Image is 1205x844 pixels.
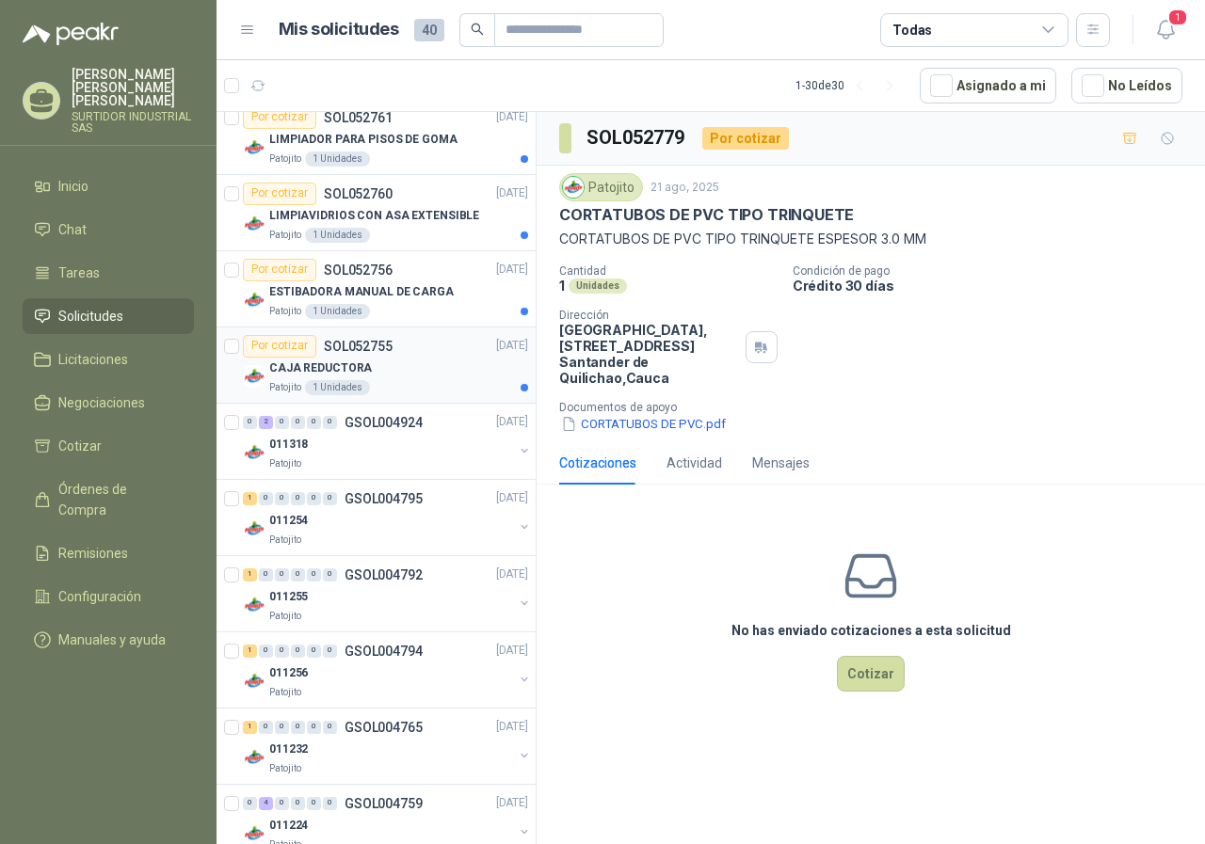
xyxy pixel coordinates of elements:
[269,817,308,835] p: 011224
[243,335,316,358] div: Por cotizar
[269,740,308,758] p: 011232
[305,304,370,319] div: 1 Unidades
[58,586,141,607] span: Configuración
[345,416,423,429] p: GSOL004924
[58,219,87,240] span: Chat
[58,263,100,283] span: Tareas
[243,441,265,464] img: Company Logo
[667,453,722,473] div: Actividad
[345,492,423,505] p: GSOL004795
[23,255,194,291] a: Tareas
[291,492,305,505] div: 0
[496,337,528,355] p: [DATE]
[275,492,289,505] div: 0
[496,261,528,279] p: [DATE]
[569,279,627,294] div: Unidades
[305,380,370,395] div: 1 Unidades
[496,642,528,660] p: [DATE]
[291,797,305,810] div: 0
[259,797,273,810] div: 4
[275,416,289,429] div: 0
[243,213,265,235] img: Company Logo
[269,228,301,243] p: Patojito
[243,645,257,658] div: 1
[58,436,102,456] span: Cotizar
[217,175,536,251] a: Por cotizarSOL052760[DATE] Company LogoLIMPIAVIDRIOS CON ASA EXTENSIBLEPatojito1 Unidades
[324,340,393,353] p: SOL052755
[259,416,273,429] div: 2
[243,721,257,734] div: 1
[58,479,176,520] span: Órdenes de Compra
[307,721,321,734] div: 0
[23,168,194,204] a: Inicio
[72,68,194,107] p: [PERSON_NAME] [PERSON_NAME] [PERSON_NAME]
[559,322,738,386] p: [GEOGRAPHIC_DATA], [STREET_ADDRESS] Santander de Quilichao , Cauca
[307,645,321,658] div: 0
[269,512,308,530] p: 011254
[259,568,273,581] div: 0
[496,489,528,507] p: [DATE]
[651,179,719,197] p: 21 ago, 2025
[496,718,528,736] p: [DATE]
[559,264,778,278] p: Cantidad
[892,20,932,40] div: Todas
[307,492,321,505] div: 0
[496,565,528,583] p: [DATE]
[243,365,265,388] img: Company Logo
[269,664,308,682] p: 011256
[243,183,316,205] div: Por cotizar
[217,327,536,404] a: Por cotizarSOL052755[DATE] Company LogoCAJA REDUCTORAPatojito1 Unidades
[269,359,372,377] p: CAJA REDUCTORA
[496,184,528,202] p: [DATE]
[243,564,532,624] a: 1 0 0 0 0 0 GSOL004792[DATE] Company Logo011255Patojito
[269,456,301,471] p: Patojito
[795,71,905,101] div: 1 - 30 de 30
[275,568,289,581] div: 0
[837,656,905,692] button: Cotizar
[345,721,423,734] p: GSOL004765
[23,428,194,464] a: Cotizar
[323,721,337,734] div: 0
[323,568,337,581] div: 0
[269,283,454,301] p: ESTIBADORA MANUAL DE CARGA
[243,568,257,581] div: 1
[23,535,194,571] a: Remisiones
[559,414,728,434] button: CORTATUBOS DE PVC.pdf
[23,385,194,421] a: Negociaciones
[702,127,789,150] div: Por cotizar
[269,304,301,319] p: Patojito
[279,16,399,43] h1: Mis solicitudes
[243,136,265,159] img: Company Logo
[559,453,636,473] div: Cotizaciones
[23,471,194,528] a: Órdenes de Compra
[307,416,321,429] div: 0
[269,207,479,225] p: LIMPIAVIDRIOS CON ASA EXTENSIBLE
[496,794,528,812] p: [DATE]
[496,108,528,126] p: [DATE]
[793,278,1197,294] p: Crédito 30 días
[323,797,337,810] div: 0
[259,721,273,734] div: 0
[58,306,123,326] span: Solicitudes
[243,518,265,540] img: Company Logo
[23,23,119,45] img: Logo peakr
[259,645,273,658] div: 0
[23,342,194,377] a: Licitaciones
[323,416,337,429] div: 0
[243,670,265,693] img: Company Logo
[243,289,265,311] img: Company Logo
[58,349,128,370] span: Licitaciones
[243,487,532,548] a: 1 0 0 0 0 0 GSOL004795[DATE] Company Logo011254Patojito
[72,111,194,134] p: SURTIDOR INDUSTRIAL SAS
[793,264,1197,278] p: Condición de pago
[269,436,308,454] p: 011318
[323,645,337,658] div: 0
[291,416,305,429] div: 0
[323,492,337,505] div: 0
[269,151,301,167] p: Patojito
[275,721,289,734] div: 0
[559,309,738,322] p: Dirección
[345,797,423,810] p: GSOL004759
[58,176,88,197] span: Inicio
[291,568,305,581] div: 0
